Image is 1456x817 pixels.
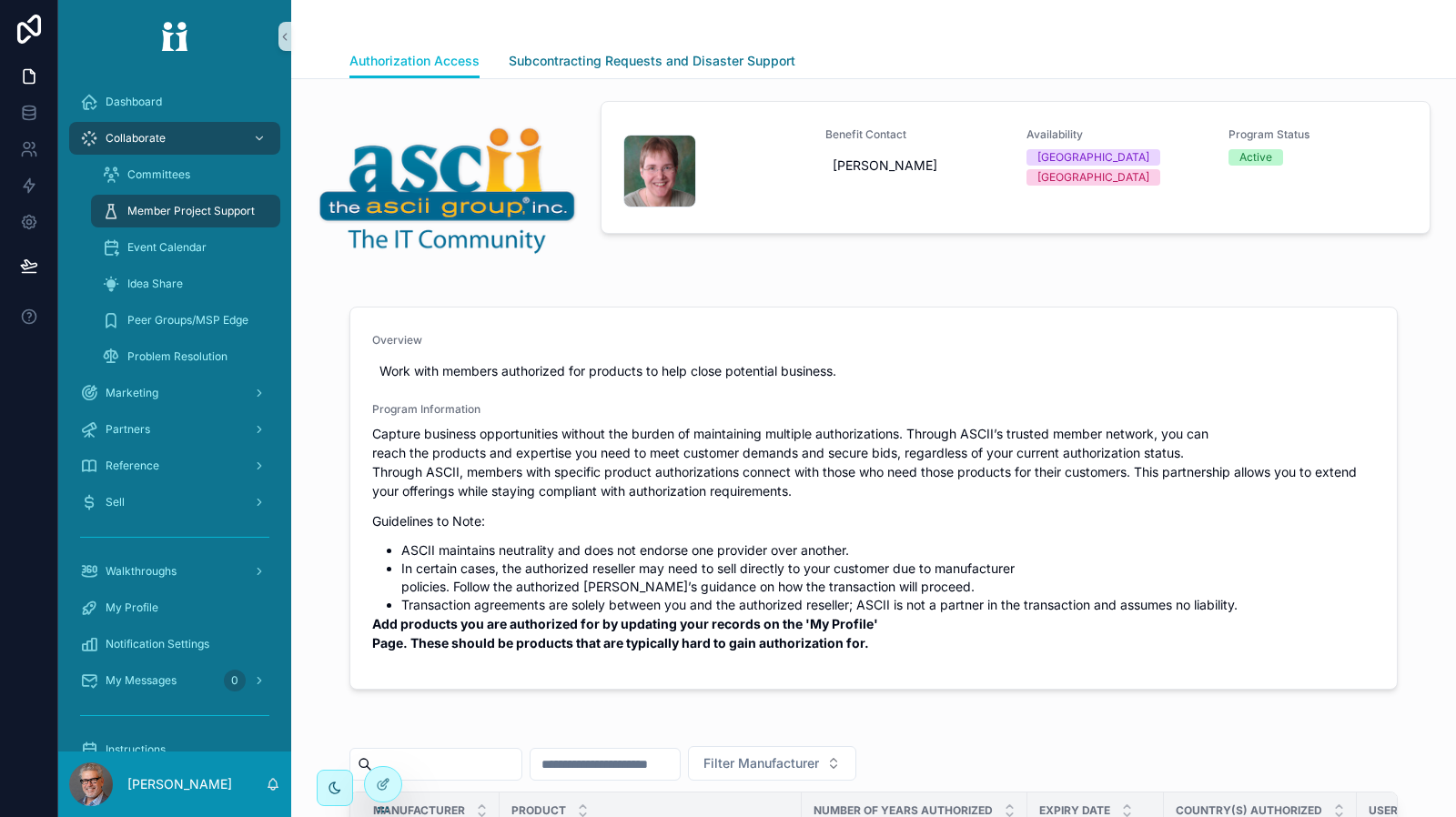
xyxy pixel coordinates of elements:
[688,746,856,781] button: Select Button
[106,131,166,146] span: Collaborate
[106,600,158,615] span: My Profile
[69,555,280,588] a: Walkthroughs
[127,775,232,793] p: [PERSON_NAME]
[372,402,1375,417] span: Program Information
[401,596,1375,614] li: Transaction agreements are solely between you and the authorized reseller; ASCII is not a partner...
[127,277,183,291] span: Idea Share
[1037,169,1149,186] div: [GEOGRAPHIC_DATA]
[401,541,1375,560] li: ASCII maintains neutrality and does not endorse one provider over another.
[127,204,255,218] span: Member Project Support
[372,333,1375,348] span: Overview
[317,123,579,256] img: 17569-ASCII_Logo-Clear300.png
[106,422,150,437] span: Partners
[401,560,1375,596] li: In certain cases, the authorized reseller may need to sell directly to your customer due to manuf...
[69,733,280,766] a: Instructions
[127,349,227,364] span: Problem Resolution
[149,22,200,51] img: App logo
[106,673,177,688] span: My Messages
[509,52,795,70] span: Subcontracting Requests and Disaster Support
[372,511,1375,530] p: Guidelines to Note:
[127,313,248,328] span: Peer Groups/MSP Edge
[1239,149,1272,166] div: Active
[1037,149,1149,166] div: [GEOGRAPHIC_DATA]
[106,742,166,757] span: Instructions
[106,459,159,473] span: Reference
[69,122,280,155] a: Collaborate
[1026,127,1207,142] span: Availability
[224,670,246,691] div: 0
[91,340,280,373] a: Problem Resolution
[703,754,819,772] span: Filter Manufacturer
[69,413,280,446] a: Partners
[106,564,177,579] span: Walkthroughs
[91,231,280,264] a: Event Calendar
[106,95,162,109] span: Dashboard
[349,52,480,70] span: Authorization Access
[106,637,209,651] span: Notification Settings
[825,127,1006,142] span: Benefit Contact
[349,45,480,79] a: Authorization Access
[91,195,280,227] a: Member Project Support
[69,377,280,409] a: Marketing
[833,156,998,175] span: [PERSON_NAME]
[379,362,1368,380] span: Work with members authorized for products to help close potential business.
[1228,127,1409,142] span: Program Status
[58,73,291,751] div: scrollable content
[69,86,280,118] a: Dashboard
[91,158,280,191] a: Committees
[106,386,158,400] span: Marketing
[69,664,280,697] a: My Messages0
[509,45,795,81] a: Subcontracting Requests and Disaster Support
[127,240,207,255] span: Event Calendar
[372,424,1375,500] p: Capture business opportunities without the burden of maintaining multiple authorizations. Through...
[69,449,280,482] a: Reference
[91,267,280,300] a: Idea Share
[69,486,280,519] a: Sell
[106,495,125,509] span: Sell
[91,304,280,337] a: Peer Groups/MSP Edge
[69,591,280,624] a: My Profile
[69,628,280,661] a: Notification Settings
[372,616,881,651] strong: Add products you are authorized for by updating your records on the 'My Profile' Page. These shou...
[127,167,190,182] span: Committees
